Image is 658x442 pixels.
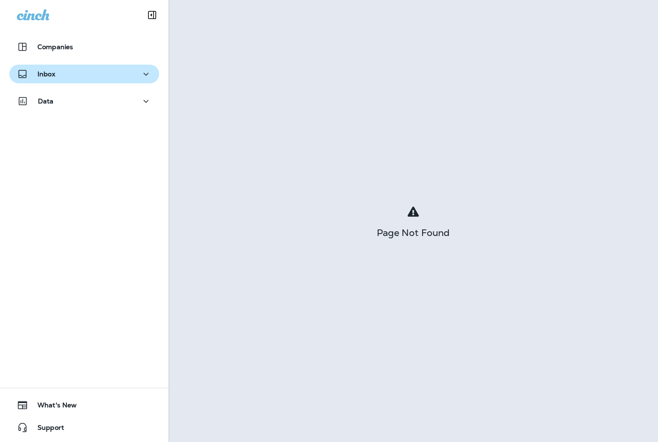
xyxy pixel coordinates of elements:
p: Data [38,97,54,105]
p: Inbox [37,70,55,78]
div: Page Not Found [168,229,658,236]
button: What's New [9,396,159,414]
button: Data [9,92,159,110]
span: What's New [28,401,77,413]
button: Collapse Sidebar [139,6,165,24]
button: Companies [9,37,159,56]
button: Inbox [9,65,159,83]
span: Support [28,424,64,435]
p: Companies [37,43,73,51]
button: Support [9,418,159,437]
